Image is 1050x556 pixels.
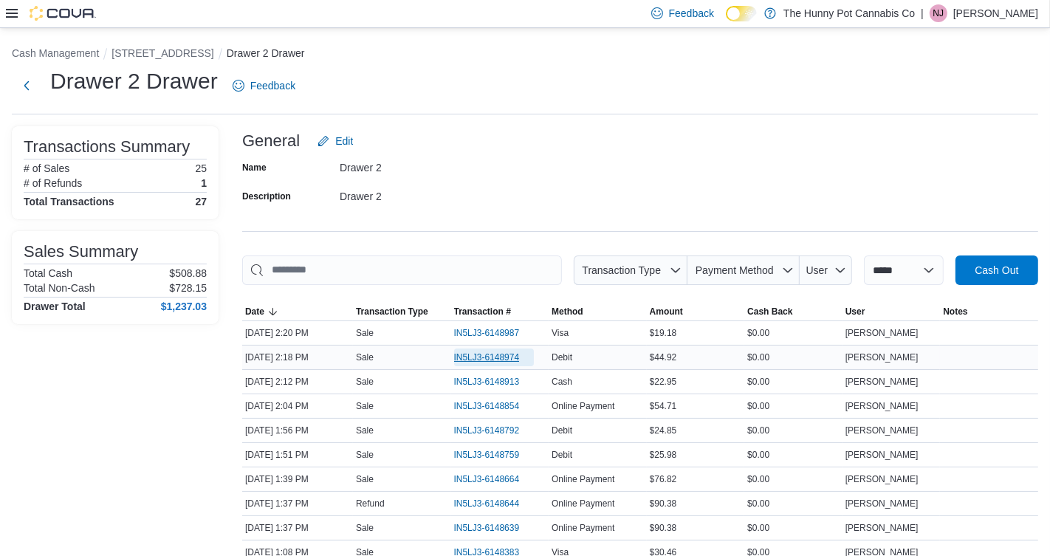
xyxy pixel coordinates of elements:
h3: Transactions Summary [24,138,190,156]
button: Cash Out [955,255,1038,285]
span: Method [552,306,583,318]
p: Sale [356,473,374,485]
span: IN5LJ3-6148639 [454,522,520,534]
button: Method [549,303,647,320]
button: Next [12,71,41,100]
div: [DATE] 1:56 PM [242,422,353,439]
div: Drawer 2 [340,156,538,174]
label: Name [242,162,267,174]
span: IN5LJ3-6148644 [454,498,520,509]
p: Sale [356,376,374,388]
p: [PERSON_NAME] [953,4,1038,22]
span: Date [245,306,264,318]
div: Drawer 2 [340,185,538,202]
span: [PERSON_NAME] [845,473,919,485]
span: Debit [552,425,572,436]
h4: Drawer Total [24,301,86,312]
div: [DATE] 2:12 PM [242,373,353,391]
span: [PERSON_NAME] [845,327,919,339]
button: IN5LJ3-6148913 [454,373,535,391]
button: IN5LJ3-6148792 [454,422,535,439]
button: [STREET_ADDRESS] [111,47,213,59]
div: [DATE] 2:18 PM [242,349,353,366]
h4: $1,237.03 [161,301,207,312]
span: [PERSON_NAME] [845,400,919,412]
input: Dark Mode [726,6,757,21]
button: IN5LJ3-6148664 [454,470,535,488]
p: | [921,4,924,22]
div: [DATE] 1:37 PM [242,495,353,512]
div: [DATE] 1:39 PM [242,470,353,488]
div: [DATE] 1:51 PM [242,446,353,464]
button: Amount [647,303,745,320]
span: Feedback [669,6,714,21]
p: Sale [356,327,374,339]
h6: # of Refunds [24,177,82,189]
div: $0.00 [744,495,843,512]
span: Notes [943,306,967,318]
span: [PERSON_NAME] [845,522,919,534]
div: [DATE] 2:04 PM [242,397,353,415]
div: Nafeesa Joseph [930,4,947,22]
span: $25.98 [650,449,677,461]
button: Edit [312,126,359,156]
span: User [845,306,865,318]
span: IN5LJ3-6148854 [454,400,520,412]
span: Online Payment [552,522,614,534]
button: Drawer 2 Drawer [227,47,305,59]
span: $22.95 [650,376,677,388]
span: IN5LJ3-6148792 [454,425,520,436]
p: Refund [356,498,385,509]
label: Description [242,191,291,202]
h1: Drawer 2 Drawer [50,66,218,96]
button: Cash Back [744,303,843,320]
p: Sale [356,449,374,461]
p: Sale [356,351,374,363]
img: Cova [30,6,96,21]
button: IN5LJ3-6148974 [454,349,535,366]
a: Feedback [227,71,301,100]
span: Debit [552,449,572,461]
span: Edit [335,134,353,148]
span: Payment Method [696,264,774,276]
span: $24.85 [650,425,677,436]
h4: 27 [195,196,207,207]
button: Payment Method [687,255,800,285]
span: $54.71 [650,400,677,412]
div: [DATE] 1:37 PM [242,519,353,537]
span: $90.38 [650,522,677,534]
span: Online Payment [552,498,614,509]
span: IN5LJ3-6148913 [454,376,520,388]
span: $76.82 [650,473,677,485]
input: This is a search bar. As you type, the results lower in the page will automatically filter. [242,255,562,285]
span: Transaction Type [356,306,428,318]
span: Transaction Type [582,264,661,276]
div: $0.00 [744,470,843,488]
div: $0.00 [744,349,843,366]
span: Dark Mode [726,21,727,22]
span: $90.38 [650,498,677,509]
h6: Total Cash [24,267,72,279]
span: NJ [933,4,944,22]
h6: Total Non-Cash [24,282,95,294]
p: 25 [195,162,207,174]
span: Online Payment [552,473,614,485]
button: IN5LJ3-6148644 [454,495,535,512]
span: IN5LJ3-6148664 [454,473,520,485]
button: Transaction # [451,303,549,320]
p: The Hunny Pot Cannabis Co [783,4,915,22]
div: $0.00 [744,446,843,464]
span: [PERSON_NAME] [845,498,919,509]
span: [PERSON_NAME] [845,425,919,436]
span: $19.18 [650,327,677,339]
p: $728.15 [169,282,207,294]
button: Transaction Type [353,303,451,320]
span: Cash [552,376,572,388]
span: [PERSON_NAME] [845,376,919,388]
p: Sale [356,522,374,534]
span: [PERSON_NAME] [845,351,919,363]
span: Debit [552,351,572,363]
div: $0.00 [744,324,843,342]
h3: Sales Summary [24,243,138,261]
button: IN5LJ3-6148639 [454,519,535,537]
